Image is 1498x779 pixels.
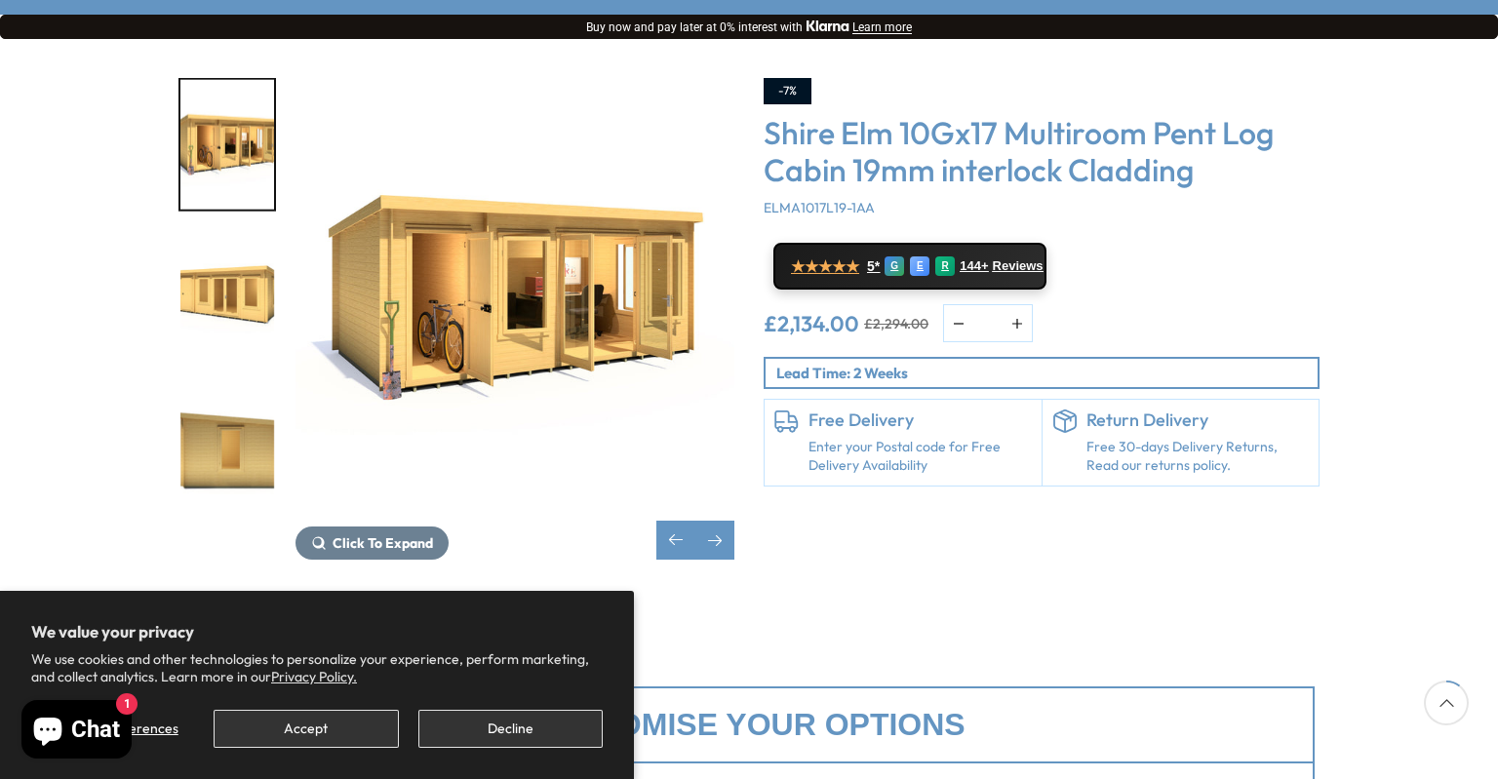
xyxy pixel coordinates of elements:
h6: Return Delivery [1086,409,1310,431]
span: 144+ [960,258,988,274]
del: £2,294.00 [864,317,928,331]
span: Reviews [993,258,1044,274]
div: 6 / 10 [296,78,734,560]
div: Next slide [695,521,734,560]
div: -7% [764,78,811,104]
div: 6 / 10 [178,78,276,212]
img: Elm2990x50909_9x16_8030lifestyle_618a44a7-b09f-4e90-8702-089ea90fcf8a_200x200.jpg [180,80,274,210]
div: 7 / 10 [178,231,276,365]
div: G [885,256,904,276]
div: Customise your options [183,686,1315,763]
span: ★★★★★ [791,257,859,276]
button: Decline [418,710,603,748]
img: Elm2990x50909_9x16_8-090_6ca46722-26c9-43ef-8743-02d61c39eab5_200x200.jpg [180,385,274,515]
p: We use cookies and other technologies to personalize your experience, perform marketing, and coll... [31,650,603,685]
span: ELMA1017L19-1AA [764,199,875,216]
a: Enter your Postal code for Free Delivery Availability [808,438,1032,476]
img: Elm2990x50909_9x16_8-030_6293713e-22e3-486e-9b55-e72e2232688a_200x200.jpg [180,233,274,363]
button: Click To Expand [296,526,449,560]
div: R [935,256,955,276]
h3: Shire Elm 10Gx17 Multiroom Pent Log Cabin 19mm interlock Cladding [764,114,1320,189]
button: Accept [214,710,398,748]
img: Shire Elm 10Gx17 Multiroom Pent Log Cabin 19mm interlock Cladding - Best Shed [296,78,734,517]
a: ★★★★★ 5* G E R 144+ Reviews [773,243,1046,290]
div: E [910,256,929,276]
ins: £2,134.00 [764,313,859,334]
p: Lead Time: 2 Weeks [776,363,1318,383]
div: 8 / 10 [178,383,276,517]
h6: Free Delivery [808,409,1032,431]
div: Previous slide [656,521,695,560]
a: Privacy Policy. [271,668,357,685]
p: Free 30-days Delivery Returns, Read our returns policy. [1086,438,1310,476]
span: Click To Expand [333,534,433,552]
inbox-online-store-chat: Shopify online store chat [16,700,138,763]
h2: We value your privacy [31,622,603,642]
